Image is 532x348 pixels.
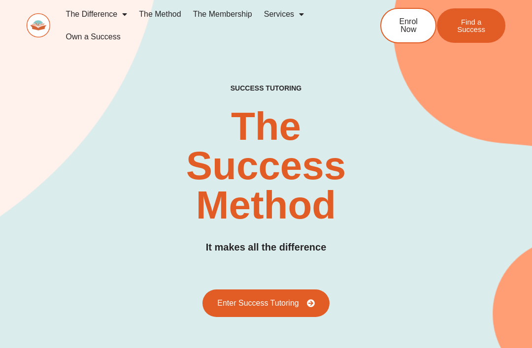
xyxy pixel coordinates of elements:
[158,107,374,225] h2: The Success Method
[60,26,127,48] a: Own a Success
[60,3,353,48] nav: Menu
[258,3,310,26] a: Services
[452,18,491,33] span: Find a Success
[195,84,337,93] h4: SUCCESS TUTORING​
[60,3,133,26] a: The Difference
[380,8,436,43] a: Enrol Now
[133,3,187,26] a: The Method
[396,18,421,33] span: Enrol Now
[202,289,329,317] a: Enter Success Tutoring
[187,3,258,26] a: The Membership
[217,299,299,307] span: Enter Success Tutoring
[437,8,505,43] a: Find a Success
[206,240,327,255] h3: It makes all the difference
